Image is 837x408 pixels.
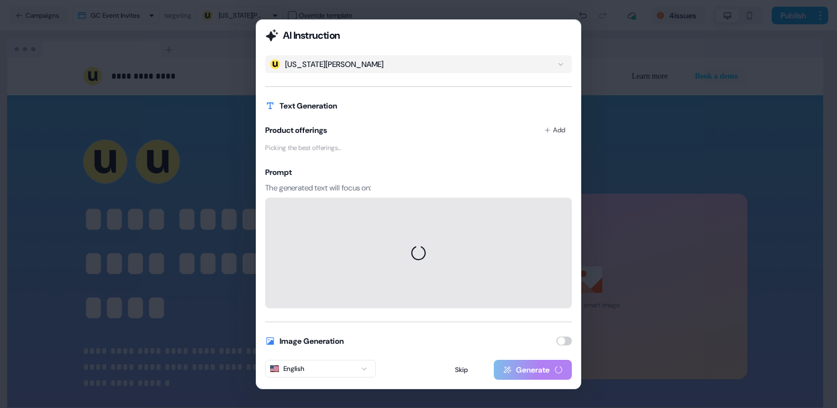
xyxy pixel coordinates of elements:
[280,335,344,347] h2: Image Generation
[265,125,327,136] h2: Product offerings
[270,363,304,374] div: English
[265,142,341,153] span: Picking the best offerings...
[270,365,279,372] img: The English flag
[265,167,572,178] h3: Prompt
[280,100,337,111] h2: Text Generation
[431,360,492,380] button: Skip
[283,29,340,42] h2: AI Instruction
[285,59,384,70] div: [US_STATE][PERSON_NAME]
[538,120,572,140] button: Add
[265,182,572,193] p: The generated text will focus on:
